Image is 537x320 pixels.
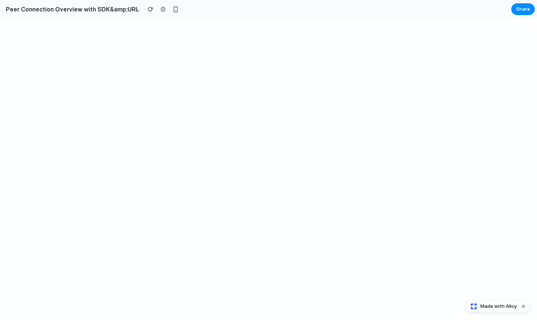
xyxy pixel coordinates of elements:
span: Share [516,6,530,13]
button: Share [511,3,535,15]
a: Made with Alloy [466,303,518,310]
span: Made with Alloy [480,303,517,310]
h2: Peer Connection Overview with SDK&amp;URL [3,5,139,14]
button: Dismiss watermark [519,302,528,311]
